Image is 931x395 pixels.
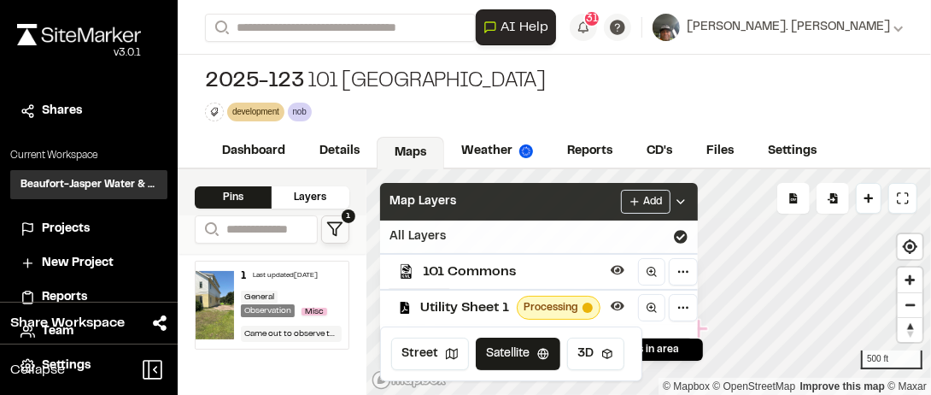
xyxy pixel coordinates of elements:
[751,135,834,168] a: Settings
[288,103,312,121] div: nob
[567,338,624,370] button: 3D
[618,342,679,357] span: 1 pins in area
[241,304,295,317] div: Observation
[898,317,922,342] button: Reset bearing to north
[524,300,579,315] span: Processing
[195,186,272,209] div: Pins
[253,271,318,281] div: Last updated [DATE]
[10,148,167,163] p: Current Workspace
[241,268,246,284] div: 1
[517,296,600,320] div: Map layer tileset processing
[583,303,593,313] span: Map layer tileset processing
[20,220,157,239] a: Projects
[42,220,90,239] span: Projects
[399,264,413,279] img: kml_black_icon64.png
[20,102,157,121] a: Shares
[476,9,563,45] div: Open AI Assistant
[638,294,665,321] a: Zoom to layer
[205,135,302,168] a: Dashboard
[421,298,510,318] span: Utility Sheet 1
[241,326,342,342] div: Came out to observe the project and see where they’re going to be doing their demos. No materials...
[227,103,284,121] div: development
[713,380,796,392] a: OpenStreetMap
[898,292,922,317] button: Zoom out
[17,45,141,61] div: Oh geez...please don't...
[380,221,698,253] div: All Layers
[391,338,469,370] button: Street
[42,102,82,121] span: Shares
[17,24,141,45] img: rebrand.png
[898,234,922,259] button: Find my location
[476,9,556,45] button: Open AI Assistant
[10,313,125,333] span: Share Workspace
[898,268,922,292] button: Zoom in
[20,254,157,273] a: New Project
[817,183,849,214] div: Import Pins into your project
[205,68,304,96] span: 2025-123
[241,291,278,304] div: General
[887,380,927,392] a: Maxar
[663,380,710,392] a: Mapbox
[898,318,922,342] span: Reset bearing to north
[800,380,885,392] a: Map feedback
[653,14,904,41] button: [PERSON_NAME]. [PERSON_NAME]
[20,177,157,192] h3: Beaufort-Jasper Water & Sewer Authority
[519,144,533,158] img: precipai.png
[205,14,236,42] button: Search
[321,215,349,244] button: 1
[501,17,548,38] span: AI Help
[586,11,598,27] span: 31
[688,318,711,340] div: Map marker
[42,254,114,273] span: New Project
[390,192,457,211] span: Map Layers
[621,190,670,214] button: Add
[861,351,922,369] div: 500 ft
[20,288,157,307] a: Reports
[205,68,546,96] div: 101 [GEOGRAPHIC_DATA]
[638,258,665,286] a: Zoom to layer
[377,137,444,169] a: Maps
[777,183,810,214] div: No pins available to export
[42,288,87,307] span: Reports
[424,262,604,282] span: 101 Commons
[272,186,348,209] div: Layers
[196,271,234,339] img: file
[653,14,680,41] img: User
[607,296,628,316] button: Hide layer
[476,338,560,370] button: Satellite
[195,215,225,244] button: Search
[550,135,629,168] a: Reports
[444,135,550,168] a: Weather
[689,135,751,168] a: Files
[898,293,922,317] span: Zoom out
[302,135,377,168] a: Details
[205,103,224,121] button: Edit Tags
[570,14,597,41] button: 31
[372,370,447,390] a: Mapbox logo
[302,308,327,315] span: Misc
[342,209,355,223] span: 1
[687,18,890,37] span: [PERSON_NAME]. [PERSON_NAME]
[644,194,663,209] span: Add
[10,360,65,380] span: Collapse
[607,260,628,280] button: Hide layer
[629,135,689,168] a: CD's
